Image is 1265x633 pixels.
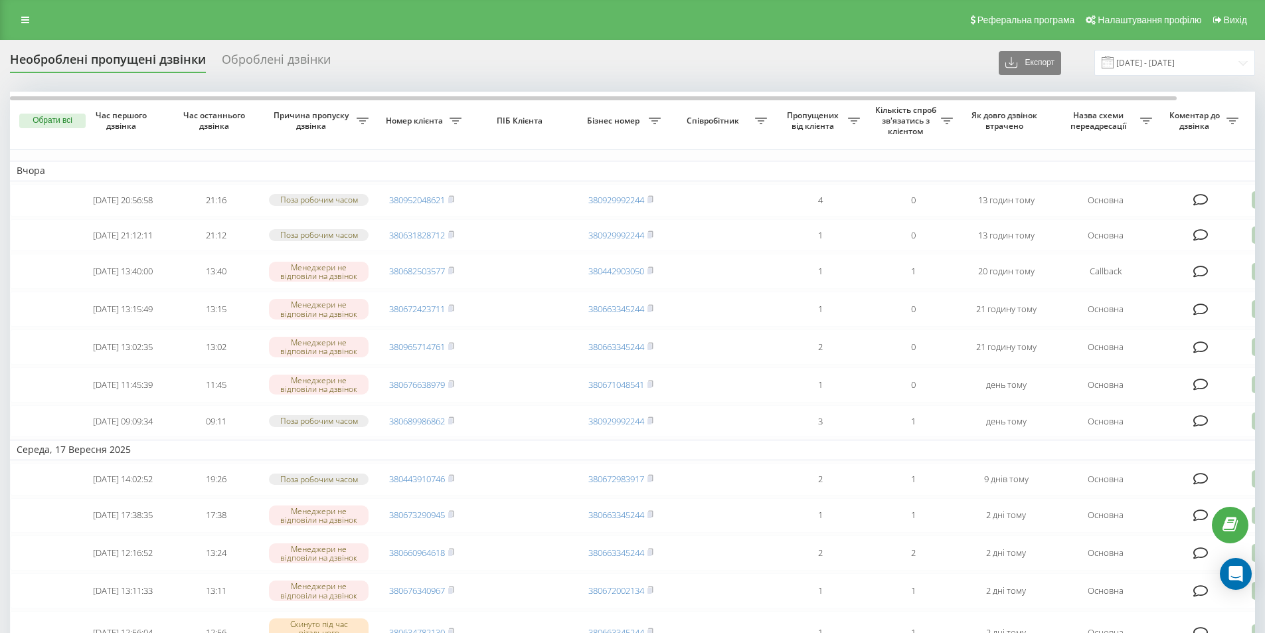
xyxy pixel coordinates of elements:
[19,114,86,128] button: Обрати всі
[10,52,206,73] div: Необроблені пропущені дзвінки
[389,303,445,315] a: 380672423711
[588,547,644,559] a: 380663345244
[873,105,941,136] span: Кількість спроб зв'язатись з клієнтом
[180,110,252,131] span: Час останнього дзвінка
[269,415,369,426] div: Поза робочим часом
[960,367,1053,403] td: день тому
[867,254,960,289] td: 1
[588,265,644,277] a: 380442903050
[1053,292,1159,327] td: Основна
[867,292,960,327] td: 0
[1053,184,1159,217] td: Основна
[169,292,262,327] td: 13:15
[1053,498,1159,533] td: Основна
[76,405,169,438] td: [DATE] 09:09:34
[774,292,867,327] td: 1
[1053,254,1159,289] td: Callback
[960,573,1053,608] td: 2 дні тому
[479,116,563,126] span: ПІБ Клієнта
[169,184,262,217] td: 21:16
[780,110,848,131] span: Пропущених від клієнта
[867,405,960,438] td: 1
[169,405,262,438] td: 09:11
[76,329,169,365] td: [DATE] 13:02:35
[588,509,644,521] a: 380663345244
[269,375,369,395] div: Менеджери не відповіли на дзвінок
[1053,535,1159,571] td: Основна
[960,329,1053,365] td: 21 годину тому
[76,498,169,533] td: [DATE] 17:38:35
[169,498,262,533] td: 17:38
[1059,110,1140,131] span: Назва схеми переадресації
[389,194,445,206] a: 380952048621
[588,379,644,391] a: 380671048541
[774,219,867,252] td: 1
[1053,219,1159,252] td: Основна
[269,581,369,600] div: Менеджери не відповіли на дзвінок
[389,415,445,427] a: 380689986862
[774,498,867,533] td: 1
[867,535,960,571] td: 2
[269,229,369,240] div: Поза робочим часом
[588,585,644,596] a: 380672002134
[269,505,369,525] div: Менеджери не відповіли на дзвінок
[169,219,262,252] td: 21:12
[1098,15,1201,25] span: Налаштування профілю
[169,463,262,496] td: 19:26
[960,254,1053,289] td: 20 годин тому
[588,341,644,353] a: 380663345244
[867,463,960,496] td: 1
[269,543,369,563] div: Менеджери не відповіли на дзвінок
[389,229,445,241] a: 380631828712
[1165,110,1226,131] span: Коментар до дзвінка
[588,194,644,206] a: 380929992244
[999,51,1061,75] button: Експорт
[382,116,450,126] span: Номер клієнта
[1053,329,1159,365] td: Основна
[774,254,867,289] td: 1
[269,299,369,319] div: Менеджери не відповіли на дзвінок
[960,219,1053,252] td: 13 годин тому
[774,367,867,403] td: 1
[169,573,262,608] td: 13:11
[960,292,1053,327] td: 21 годину тому
[774,573,867,608] td: 1
[389,473,445,485] a: 380443910746
[1053,405,1159,438] td: Основна
[867,367,960,403] td: 0
[169,329,262,365] td: 13:02
[581,116,649,126] span: Бізнес номер
[1224,15,1247,25] span: Вихід
[1053,367,1159,403] td: Основна
[76,367,169,403] td: [DATE] 11:45:39
[76,292,169,327] td: [DATE] 13:15:49
[960,405,1053,438] td: день тому
[1053,573,1159,608] td: Основна
[389,379,445,391] a: 380676638979
[774,405,867,438] td: 3
[774,184,867,217] td: 4
[76,573,169,608] td: [DATE] 13:11:33
[389,509,445,521] a: 380673290945
[867,573,960,608] td: 1
[389,265,445,277] a: 380682503577
[774,463,867,496] td: 2
[76,463,169,496] td: [DATE] 14:02:52
[389,341,445,353] a: 380965714761
[389,585,445,596] a: 380676340967
[76,219,169,252] td: [DATE] 21:12:11
[1053,463,1159,496] td: Основна
[774,535,867,571] td: 2
[970,110,1042,131] span: Як довго дзвінок втрачено
[588,229,644,241] a: 380929992244
[960,184,1053,217] td: 13 годин тому
[222,52,331,73] div: Оброблені дзвінки
[774,329,867,365] td: 2
[674,116,755,126] span: Співробітник
[87,110,159,131] span: Час першого дзвінка
[960,463,1053,496] td: 9 днів тому
[169,535,262,571] td: 13:24
[269,262,369,282] div: Менеджери не відповіли на дзвінок
[867,498,960,533] td: 1
[169,367,262,403] td: 11:45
